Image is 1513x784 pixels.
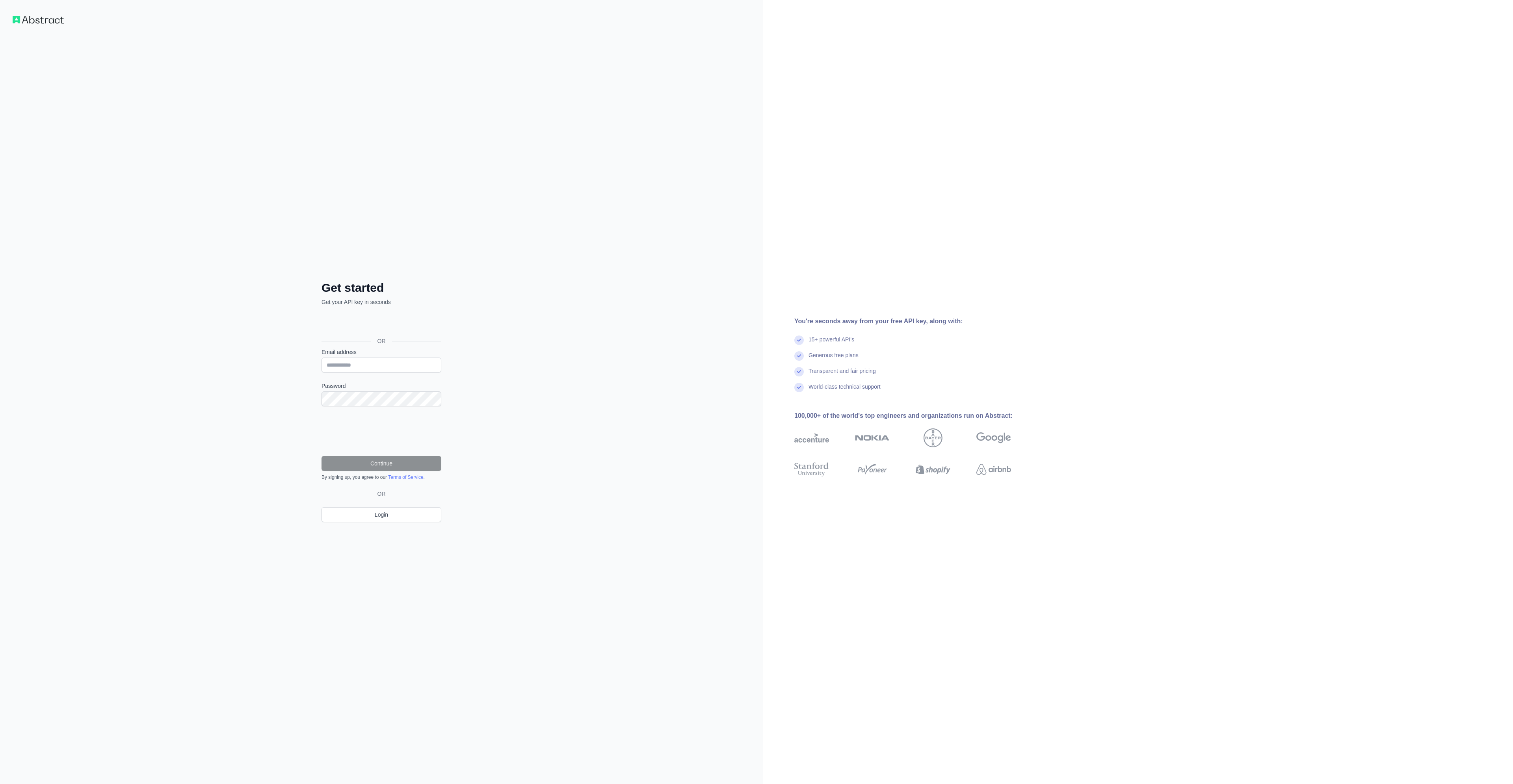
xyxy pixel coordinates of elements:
div: Generous free plans [809,351,859,367]
div: World-class technical support [809,383,881,398]
img: nokia [855,428,890,447]
img: check mark [794,367,804,376]
img: check mark [794,335,804,345]
label: Email address [322,348,441,356]
img: check mark [794,351,804,361]
div: 100,000+ of the world's top engineers and organizations run on Abstract: [794,411,1036,421]
div: You're seconds away from your free API key, along with: [794,317,1036,326]
div: Transparent and fair pricing [809,367,876,383]
img: bayer [924,428,942,447]
label: Password [322,382,441,390]
div: 15+ powerful API's [809,335,854,351]
h2: Get started [322,281,441,295]
img: accenture [794,428,829,447]
a: Terms of Service [388,474,423,480]
img: stanford university [794,461,829,478]
span: OR [374,490,389,498]
a: Login [322,507,441,522]
img: shopify [916,461,950,478]
iframe: reCAPTCHA [322,416,441,447]
img: check mark [794,383,804,392]
img: Workflow [13,16,64,24]
span: OR [371,337,392,345]
img: airbnb [976,461,1011,478]
button: Continue [322,456,441,471]
img: google [976,428,1011,447]
img: payoneer [855,461,890,478]
p: Get your API key in seconds [322,298,441,306]
div: By signing up, you agree to our . [322,474,441,480]
iframe: Sign in with Google Button [318,315,444,332]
